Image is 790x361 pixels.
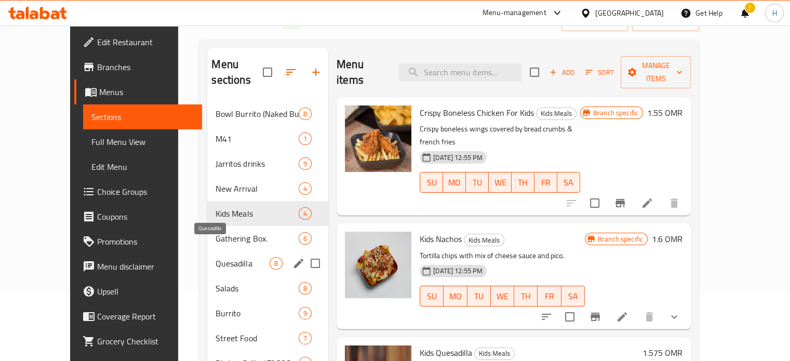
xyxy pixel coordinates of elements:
[303,60,328,85] button: Add section
[299,232,312,245] div: items
[345,232,411,298] img: Kids Nachos
[566,289,581,304] span: SA
[74,254,202,279] a: Menu disclaimer
[467,286,491,306] button: TU
[299,307,312,319] div: items
[491,286,514,306] button: WE
[97,61,194,73] span: Branches
[474,347,515,360] div: Kids Meals
[299,209,311,219] span: 4
[83,154,202,179] a: Edit Menu
[337,57,386,88] h2: Menu items
[216,132,299,145] div: M41
[74,304,202,329] a: Coverage Report
[299,159,311,169] span: 9
[291,256,306,271] button: edit
[216,232,299,245] span: Gathering Box.
[211,57,263,88] h2: Menu sections
[74,30,202,55] a: Edit Restaurant
[299,182,312,195] div: items
[74,79,202,104] a: Menus
[518,289,533,304] span: TH
[299,157,312,170] div: items
[534,304,559,329] button: sort-choices
[466,172,489,193] button: TU
[207,326,328,351] div: Street Food7
[424,289,439,304] span: SU
[475,347,514,359] span: Kids Meals
[207,126,328,151] div: M411
[91,111,194,123] span: Sections
[464,234,504,246] div: Kids Meals
[97,36,194,48] span: Edit Restaurant
[216,182,299,195] span: New Arrival
[584,192,606,214] span: Select to update
[216,157,299,170] span: Jarritos drinks
[538,286,561,306] button: FR
[216,207,299,220] span: Kids Meals
[207,276,328,301] div: Salads8
[270,259,282,269] span: 8
[589,108,642,118] span: Branch specific
[83,104,202,129] a: Sections
[74,279,202,304] a: Upsell
[216,332,299,344] span: Street Food
[97,260,194,273] span: Menu disclaimer
[514,286,538,306] button: TH
[420,172,443,193] button: SU
[420,249,585,262] p: Tortilla chips with mix of cheese sauce and pico.
[447,175,462,190] span: MO
[216,108,299,120] span: Bowl Burrito (Naked Burrito)
[668,311,680,323] svg: Show Choices
[561,286,585,306] button: SA
[583,304,608,329] button: Branch-specific-item
[299,333,311,343] span: 7
[299,309,311,318] span: 9
[579,64,621,81] span: Sort items
[299,284,311,293] span: 8
[559,306,581,328] span: Select to update
[299,207,312,220] div: items
[570,15,620,28] span: import
[97,185,194,198] span: Choice Groups
[74,55,202,79] a: Branches
[74,229,202,254] a: Promotions
[299,184,311,194] span: 4
[270,257,283,270] div: items
[637,304,662,329] button: delete
[299,282,312,295] div: items
[97,310,194,323] span: Coverage Report
[595,7,664,19] div: [GEOGRAPHIC_DATA]
[299,332,312,344] div: items
[420,231,462,247] span: Kids Nachos
[470,175,485,190] span: TU
[99,86,194,98] span: Menus
[616,311,628,323] a: Edit menu item
[608,191,633,216] button: Branch-specific-item
[662,191,687,216] button: delete
[345,105,411,172] img: Crispy Boneless Chicken For Kids
[420,105,534,121] span: Crispy Boneless Chicken For Kids
[585,66,614,78] span: Sort
[493,175,507,190] span: WE
[299,234,311,244] span: 6
[91,136,194,148] span: Full Menu View
[207,226,328,251] div: Gathering Box.6
[536,108,577,120] div: Kids Meals
[642,345,682,360] h6: 1.575 OMR
[216,307,299,319] div: Burrito
[545,64,579,81] span: Add item
[74,204,202,229] a: Coupons
[299,132,312,145] div: items
[524,61,545,83] span: Select section
[545,64,579,81] button: Add
[299,108,312,120] div: items
[652,232,682,246] h6: 1.6 OMR
[299,109,311,119] span: 8
[216,282,299,295] span: Salads
[583,64,617,81] button: Sort
[207,301,328,326] div: Burrito9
